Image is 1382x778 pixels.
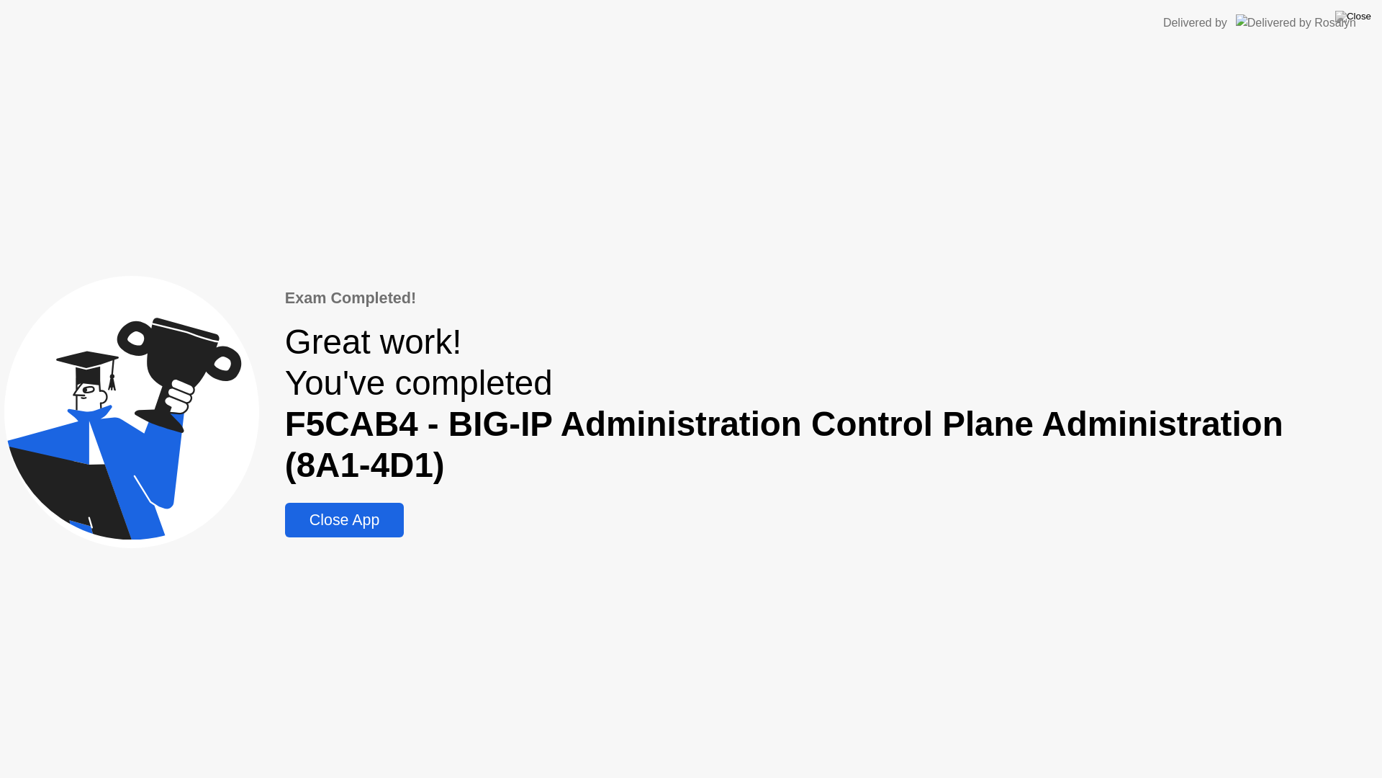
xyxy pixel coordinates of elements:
[1335,11,1371,22] img: Close
[285,503,404,537] button: Close App
[285,405,1283,484] b: F5CAB4 - BIG-IP Administration Control Plane Administration (8A1-4D1)
[289,511,399,529] div: Close App
[285,321,1378,486] div: Great work! You've completed
[285,287,1378,310] div: Exam Completed!
[1163,14,1227,32] div: Delivered by
[1236,14,1356,31] img: Delivered by Rosalyn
